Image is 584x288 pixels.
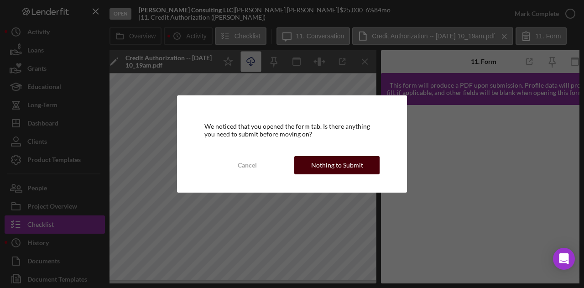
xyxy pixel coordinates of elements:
[294,156,380,174] button: Nothing to Submit
[204,156,290,174] button: Cancel
[311,156,363,174] div: Nothing to Submit
[204,123,380,137] div: We noticed that you opened the form tab. Is there anything you need to submit before moving on?
[238,156,257,174] div: Cancel
[553,248,575,270] div: Open Intercom Messenger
